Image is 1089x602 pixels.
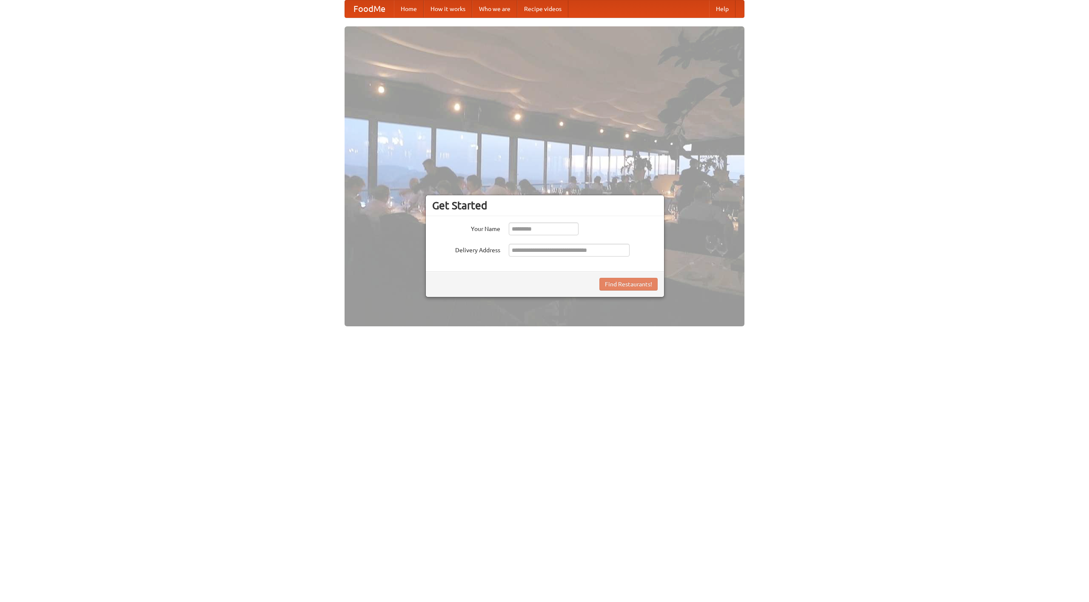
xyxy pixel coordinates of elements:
button: Find Restaurants! [599,278,658,291]
a: FoodMe [345,0,394,17]
a: Help [709,0,736,17]
label: Your Name [432,223,500,233]
a: Home [394,0,424,17]
a: How it works [424,0,472,17]
label: Delivery Address [432,244,500,254]
a: Who we are [472,0,517,17]
a: Recipe videos [517,0,568,17]
h3: Get Started [432,199,658,212]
